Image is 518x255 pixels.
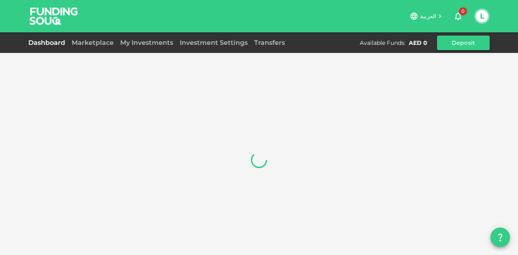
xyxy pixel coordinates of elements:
[176,39,251,46] a: Investment Settings
[251,39,288,46] a: Transfers
[28,39,68,46] a: Dashboard
[360,39,405,47] div: Available Funds :
[459,7,467,15] span: 0
[409,39,427,47] div: AED 0
[68,39,117,46] a: Marketplace
[437,36,490,50] button: Deposit
[117,39,176,46] a: My Investments
[450,8,466,24] button: 0
[490,228,510,247] button: question
[420,13,436,20] span: العربية
[476,10,488,22] button: L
